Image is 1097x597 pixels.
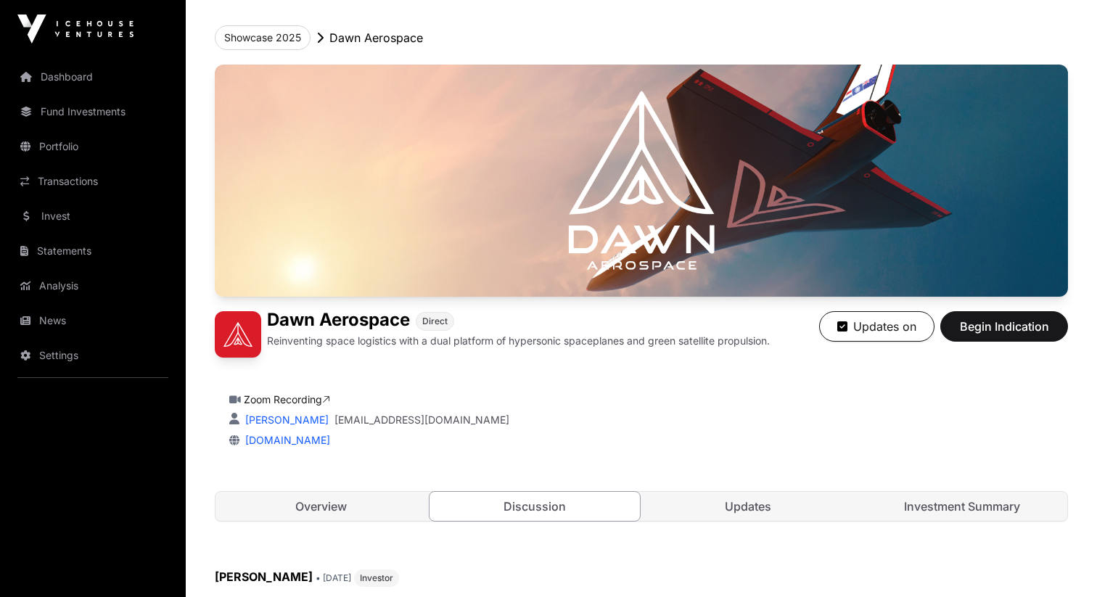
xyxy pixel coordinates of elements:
a: Discussion [429,491,641,522]
p: Dawn Aerospace [329,29,423,46]
button: Begin Indication [940,311,1068,342]
iframe: Chat Widget [1024,527,1097,597]
img: Icehouse Ventures Logo [17,15,133,44]
p: Reinventing space logistics with a dual platform of hypersonic spaceplanes and green satellite pr... [267,334,770,348]
button: Showcase 2025 [215,25,311,50]
a: [DOMAIN_NAME] [239,434,330,446]
button: Updates on [819,311,934,342]
h1: Dawn Aerospace [267,311,410,331]
a: Analysis [12,270,174,302]
img: Dawn Aerospace [215,311,261,358]
a: Zoom Recording [244,393,330,405]
span: Investor [360,572,393,584]
a: Transactions [12,165,174,197]
a: Portfolio [12,131,174,162]
img: Dawn Aerospace [215,65,1068,297]
span: Begin Indication [958,318,1050,335]
span: Direct [422,316,448,327]
a: Updates [643,492,854,521]
a: News [12,305,174,337]
a: Dashboard [12,61,174,93]
a: Fund Investments [12,96,174,128]
span: • [DATE] [316,572,351,583]
a: [PERSON_NAME] [242,413,329,426]
a: Statements [12,235,174,267]
a: Overview [215,492,427,521]
a: Begin Indication [940,326,1068,340]
a: Settings [12,339,174,371]
a: Investment Summary [857,492,1068,521]
a: [EMAIL_ADDRESS][DOMAIN_NAME] [334,413,509,427]
a: Invest [12,200,174,232]
nav: Tabs [215,492,1067,521]
span: [PERSON_NAME] [215,569,313,584]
